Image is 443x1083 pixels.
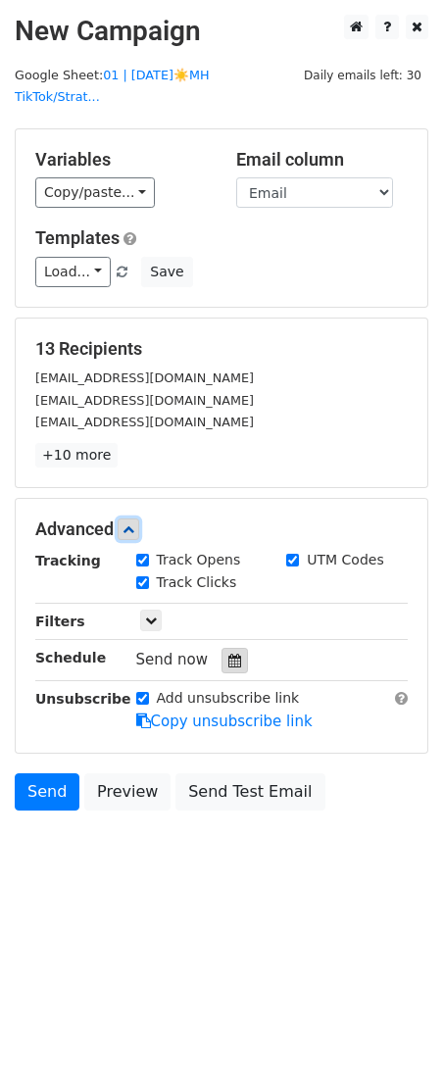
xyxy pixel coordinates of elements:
a: Daily emails left: 30 [297,68,428,82]
a: Send Test Email [175,773,324,811]
h2: New Campaign [15,15,428,48]
iframe: Chat Widget [345,989,443,1083]
h5: 13 Recipients [35,338,408,360]
span: Send now [136,651,209,668]
h5: Email column [236,149,408,171]
a: Load... [35,257,111,287]
strong: Schedule [35,650,106,665]
span: Daily emails left: 30 [297,65,428,86]
a: Copy unsubscribe link [136,713,313,730]
a: Templates [35,227,120,248]
a: Preview [84,773,171,811]
strong: Filters [35,614,85,629]
small: Google Sheet: [15,68,210,105]
a: Copy/paste... [35,177,155,208]
label: Add unsubscribe link [157,688,300,709]
label: UTM Codes [307,550,383,570]
strong: Unsubscribe [35,691,131,707]
a: Send [15,773,79,811]
a: 01 | [DATE]☀️MH TikTok/Strat... [15,68,210,105]
h5: Variables [35,149,207,171]
strong: Tracking [35,553,101,568]
small: [EMAIL_ADDRESS][DOMAIN_NAME] [35,415,254,429]
label: Track Opens [157,550,241,570]
label: Track Clicks [157,572,237,593]
small: [EMAIL_ADDRESS][DOMAIN_NAME] [35,370,254,385]
small: [EMAIL_ADDRESS][DOMAIN_NAME] [35,393,254,408]
a: +10 more [35,443,118,468]
button: Save [141,257,192,287]
h5: Advanced [35,518,408,540]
